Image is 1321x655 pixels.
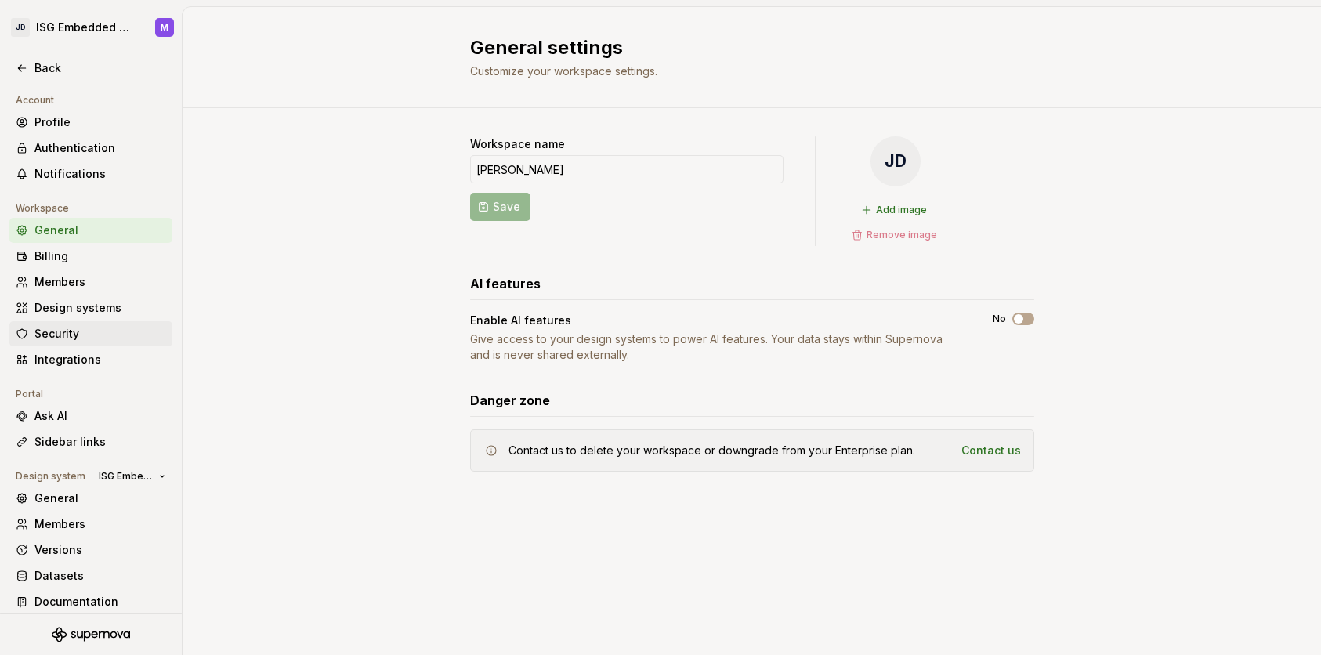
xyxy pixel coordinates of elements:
div: Billing [34,248,166,264]
div: Notifications [34,166,166,182]
div: Members [34,516,166,532]
a: General [9,218,172,243]
a: Members [9,512,172,537]
a: Profile [9,110,172,135]
div: Design system [9,467,92,486]
a: Billing [9,244,172,269]
h2: General settings [470,35,1015,60]
a: Documentation [9,589,172,614]
a: Contact us [961,443,1021,458]
label: Workspace name [470,136,565,152]
div: Ask AI [34,408,166,424]
div: Account [9,91,60,110]
span: Add image [876,204,927,216]
div: Contact us to delete your workspace or downgrade from your Enterprise plan. [508,443,915,458]
div: Portal [9,385,49,403]
a: Ask AI [9,403,172,429]
a: General [9,486,172,511]
div: Security [34,326,166,342]
div: Members [34,274,166,290]
a: Sidebar links [9,429,172,454]
h3: AI features [470,274,541,293]
a: Members [9,270,172,295]
div: JD [870,136,921,186]
div: M [161,21,168,34]
div: Profile [34,114,166,130]
div: Integrations [34,352,166,367]
a: Authentication [9,136,172,161]
div: Documentation [34,594,166,610]
button: JDISG Embedded Design SystemM [3,10,179,45]
button: Add image [856,199,934,221]
a: Notifications [9,161,172,186]
a: Back [9,56,172,81]
div: Give access to your design systems to power AI features. Your data stays within Supernova and is ... [470,331,965,363]
div: ISG Embedded Design System [36,20,136,35]
a: Versions [9,537,172,563]
a: Security [9,321,172,346]
div: Authentication [34,140,166,156]
div: Versions [34,542,166,558]
div: Back [34,60,166,76]
a: Datasets [9,563,172,588]
div: General [34,223,166,238]
div: Design systems [34,300,166,316]
span: ISG Embedded Design System [99,470,153,483]
div: General [34,490,166,506]
div: Enable AI features [470,313,965,328]
h3: Danger zone [470,391,550,410]
div: Workspace [9,199,75,218]
div: Datasets [34,568,166,584]
a: Integrations [9,347,172,372]
span: Customize your workspace settings. [470,64,657,78]
div: Sidebar links [34,434,166,450]
svg: Supernova Logo [52,627,130,642]
div: JD [11,18,30,37]
label: No [993,313,1006,325]
a: Design systems [9,295,172,320]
